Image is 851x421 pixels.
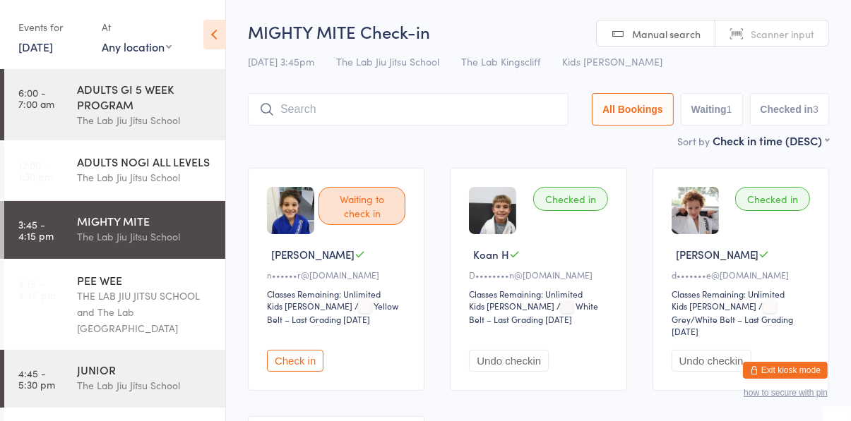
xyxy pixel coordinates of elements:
[469,187,516,234] img: image1751612853.png
[727,104,732,115] div: 1
[750,93,830,126] button: Checked in3
[77,169,213,185] div: The Lab Jiu Jitsu School
[267,187,314,234] img: image1620370437.png
[18,219,54,241] time: 3:45 - 4:15 pm
[632,27,701,41] span: Manual search
[672,288,814,300] div: Classes Remaining: Unlimited
[77,272,213,288] div: PEE WEE
[681,93,743,126] button: Waiting1
[102,39,172,54] div: Any location
[248,20,829,43] h2: MIGHTY MITE Check-in
[77,81,213,112] div: ADULTS GI 5 WEEK PROGRAM
[469,350,549,372] button: Undo checkin
[677,134,710,148] label: Sort by
[4,69,225,140] a: 6:00 -7:00 amADULTS GI 5 WEEK PROGRAMThe Lab Jiu Jitsu School
[271,247,355,262] span: [PERSON_NAME]
[473,247,509,262] span: Koan H
[18,16,88,39] div: Events for
[461,54,540,68] span: The Lab Kingscliff
[18,278,56,300] time: 4:15 - 4:45 pm
[319,187,405,225] div: Waiting to check in
[77,112,213,128] div: The Lab Jiu Jitsu School
[4,142,225,200] a: 12:00 -1:30 pmADULTS NOGI ALL LEVELSThe Lab Jiu Jitsu School
[469,300,554,312] div: Kids [PERSON_NAME]
[4,260,225,348] a: 4:15 -4:45 pmPEE WEETHE LAB JIU JITSU SCHOOL and The Lab [GEOGRAPHIC_DATA]
[18,367,55,390] time: 4:45 - 5:30 pm
[4,201,225,259] a: 3:45 -4:15 pmMIGHTY MITEThe Lab Jiu Jitsu School
[336,54,439,68] span: The Lab Jiu Jitsu School
[743,362,828,379] button: Exit kiosk mode
[469,269,612,281] div: D••••••••n@[DOMAIN_NAME]
[267,288,410,300] div: Classes Remaining: Unlimited
[4,350,225,408] a: 4:45 -5:30 pmJUNIORThe Lab Jiu Jitsu School
[713,133,829,148] div: Check in time (DESC)
[562,54,662,68] span: Kids [PERSON_NAME]
[592,93,674,126] button: All Bookings
[102,16,172,39] div: At
[77,213,213,228] div: MIGHTY MITE
[267,269,410,281] div: n••••••r@[DOMAIN_NAME]
[469,288,612,300] div: Classes Remaining: Unlimited
[77,154,213,169] div: ADULTS NOGI ALL LEVELS
[18,87,54,109] time: 6:00 - 7:00 am
[267,300,352,312] div: Kids [PERSON_NAME]
[533,187,608,211] div: Checked in
[248,93,569,126] input: Search
[267,350,323,372] button: Check in
[18,39,53,54] a: [DATE]
[77,288,213,336] div: THE LAB JIU JITSU SCHOOL and The Lab [GEOGRAPHIC_DATA]
[77,362,213,377] div: JUNIOR
[672,350,751,372] button: Undo checkin
[77,228,213,245] div: The Lab Jiu Jitsu School
[248,54,314,68] span: [DATE] 3:45pm
[77,377,213,393] div: The Lab Jiu Jitsu School
[735,187,810,211] div: Checked in
[676,247,759,262] span: [PERSON_NAME]
[672,269,814,281] div: d•••••••e@[DOMAIN_NAME]
[18,159,53,182] time: 12:00 - 1:30 pm
[672,300,794,337] span: / Grey/White Belt – Last Grading [DATE]
[672,300,757,312] div: Kids [PERSON_NAME]
[672,187,719,234] img: image1705900920.png
[751,27,814,41] span: Scanner input
[744,388,828,398] button: how to secure with pin
[813,104,819,115] div: 3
